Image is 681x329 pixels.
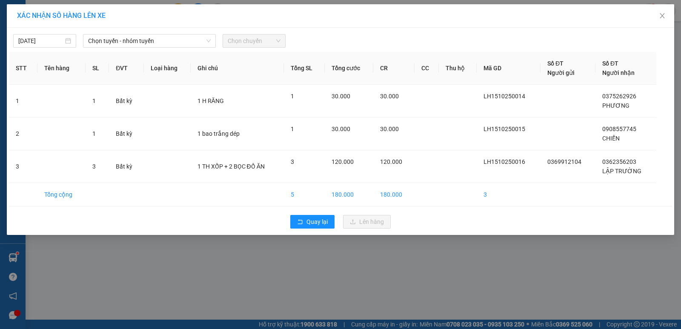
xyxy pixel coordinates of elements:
[297,219,303,226] span: rollback
[477,183,541,206] td: 3
[484,126,525,132] span: LH1510250015
[659,12,666,19] span: close
[602,93,636,100] span: 0375262926
[197,130,240,137] span: 1 bao trắng dép
[92,130,96,137] span: 1
[191,52,284,85] th: Ghi chú
[602,60,618,67] span: Số ĐT
[284,52,325,85] th: Tổng SL
[228,34,280,47] span: Chọn chuyến
[49,20,56,27] span: environment
[291,126,294,132] span: 1
[332,93,350,100] span: 30.000
[373,52,415,85] th: CR
[9,117,37,150] td: 2
[547,69,575,76] span: Người gửi
[109,85,144,117] td: Bất kỳ
[197,97,224,104] span: 1 H RĂNG
[439,52,477,85] th: Thu hộ
[197,163,265,170] span: 1 TH XỐP + 2 BỌC ĐỒ ĂN
[602,102,629,109] span: PHƯƠNG
[206,38,211,43] span: down
[290,215,335,229] button: rollbackQuay lại
[88,34,211,47] span: Chọn tuyến - nhóm tuyến
[109,150,144,183] td: Bất kỳ
[484,158,525,165] span: LH1510250016
[380,158,402,165] span: 120.000
[4,4,46,46] img: logo.jpg
[380,93,399,100] span: 30.000
[547,60,564,67] span: Số ĐT
[332,126,350,132] span: 30.000
[343,215,391,229] button: uploadLên hàng
[415,52,439,85] th: CC
[602,126,636,132] span: 0908557745
[109,117,144,150] td: Bất kỳ
[602,135,620,142] span: CHIẾN
[602,168,641,175] span: LẬP TRƯỜNG
[306,217,328,226] span: Quay lại
[373,183,415,206] td: 180.000
[602,69,635,76] span: Người nhận
[18,36,63,46] input: 15/10/2025
[109,52,144,85] th: ĐVT
[477,52,541,85] th: Mã GD
[602,158,636,165] span: 0362356203
[332,158,354,165] span: 120.000
[9,52,37,85] th: STT
[49,31,56,38] span: phone
[9,85,37,117] td: 1
[49,6,120,16] b: [PERSON_NAME]
[37,183,86,206] td: Tổng cộng
[547,158,581,165] span: 0369912104
[37,52,86,85] th: Tên hàng
[325,183,373,206] td: 180.000
[9,150,37,183] td: 3
[17,11,106,20] span: XÁC NHẬN SỐ HÀNG LÊN XE
[650,4,674,28] button: Close
[291,93,294,100] span: 1
[92,97,96,104] span: 1
[4,29,162,51] li: 02523854854,0913854573, 0913854356
[291,158,294,165] span: 3
[380,126,399,132] span: 30.000
[4,19,162,29] li: 01 [PERSON_NAME]
[284,183,325,206] td: 5
[484,93,525,100] span: LH1510250014
[92,163,96,170] span: 3
[144,52,191,85] th: Loại hàng
[4,63,94,77] b: GỬI : Liên Hương
[86,52,109,85] th: SL
[325,52,373,85] th: Tổng cước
